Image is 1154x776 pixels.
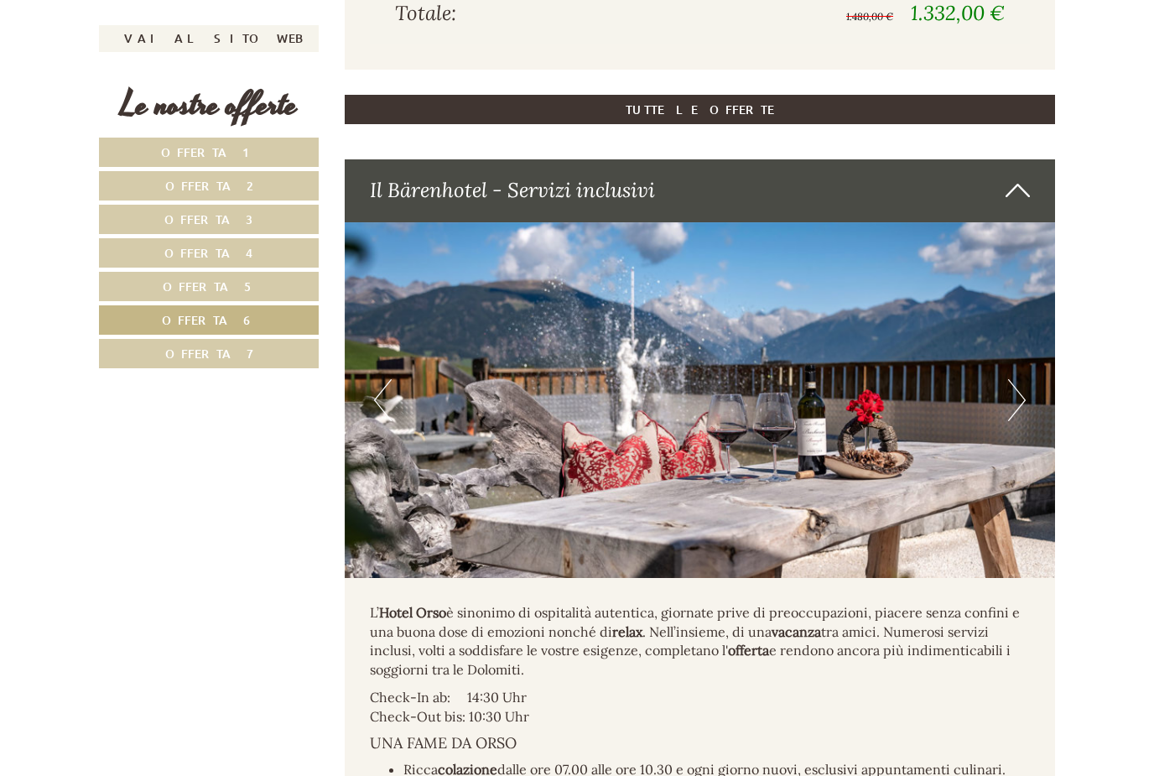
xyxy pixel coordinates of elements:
[374,379,392,421] button: Previous
[99,25,319,52] a: Vai al sito web
[370,735,1031,752] h4: UNA FAME DA ORSO
[612,623,642,640] strong: relax
[345,95,1056,124] a: TUTTE LE OFFERTE
[772,623,821,640] strong: vacanza
[370,603,1031,680] p: L’ è sinonimo di ospitalità autentica, giornate prive di preoccupazioni, piacere senza confini e ...
[163,279,255,294] span: Offerta 5
[728,642,769,659] strong: offerta
[379,604,446,621] strong: Hotel Orso
[164,211,253,227] span: Offerta 3
[1008,379,1026,421] button: Next
[161,144,257,160] span: Offerta 1
[162,312,256,328] span: Offerta 6
[846,10,893,23] span: 1.480,00 €
[345,159,1056,221] div: Il Bärenhotel - Servizi inclusivi
[165,178,253,194] span: Offerta 2
[370,688,1031,727] p: Check-In ab: 14:30 Uhr Check-Out bis: 10:30 Uhr
[165,346,253,362] span: Offerta 7
[99,81,319,129] div: Le nostre offerte
[164,245,253,261] span: Offerta 4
